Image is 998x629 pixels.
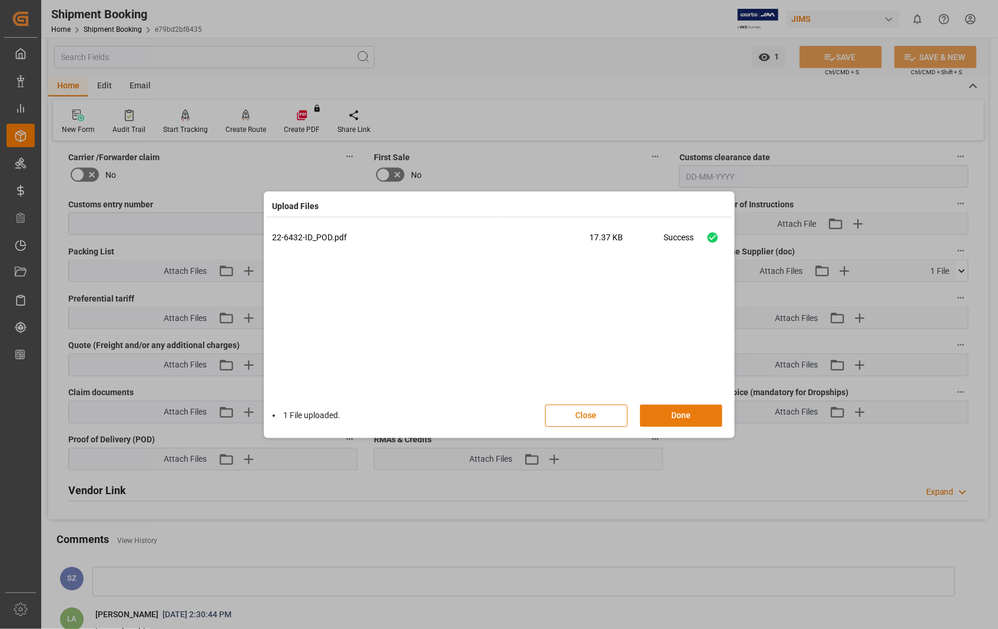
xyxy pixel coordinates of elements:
[273,200,319,213] h4: Upload Files
[664,231,694,252] div: Success
[273,409,341,422] li: 1 File uploaded.
[590,231,664,252] span: 17.37 KB
[640,405,722,427] button: Done
[273,231,590,244] p: 22-6432-ID_POD.pdf
[545,405,628,427] button: Close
